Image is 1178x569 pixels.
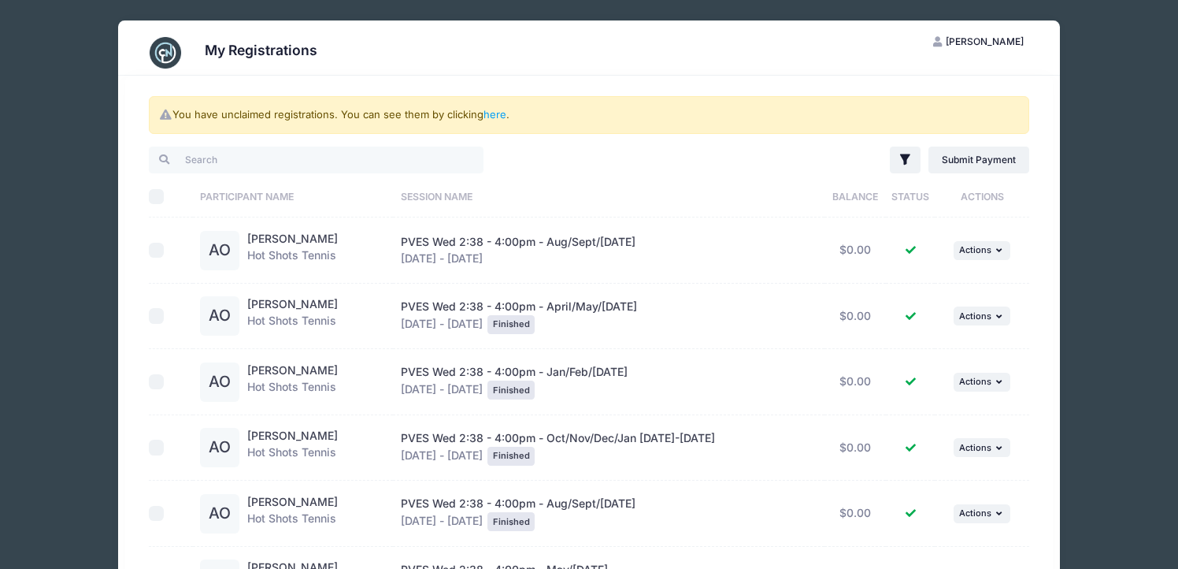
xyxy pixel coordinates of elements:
[959,508,991,519] span: Actions
[247,429,338,442] a: [PERSON_NAME]
[487,447,535,466] div: Finished
[946,35,1024,47] span: [PERSON_NAME]
[247,296,338,336] div: Hot Shots Tennis
[200,296,239,336] div: AO
[401,430,817,466] div: [DATE] - [DATE]
[954,504,1010,523] button: Actions
[200,428,239,467] div: AO
[401,234,817,267] div: [DATE] - [DATE]
[954,241,1010,260] button: Actions
[886,176,935,218] th: Status: activate to sort column ascending
[247,495,338,508] a: [PERSON_NAME]
[247,231,338,270] div: Hot Shots Tennis
[487,512,535,531] div: Finished
[935,176,1029,218] th: Actions: activate to sort column ascending
[200,244,239,258] a: AO
[205,42,317,58] h3: My Registrations
[200,363,239,402] div: AO
[487,315,535,334] div: Finished
[487,381,535,400] div: Finished
[401,496,817,531] div: [DATE] - [DATE]
[928,147,1030,173] a: Submit Payment
[401,299,637,313] span: PVES Wed 2:38 - 4:00pm - April/May/[DATE]
[200,231,239,270] div: AO
[247,232,338,245] a: [PERSON_NAME]
[824,218,886,284] td: $0.00
[401,364,817,400] div: [DATE] - [DATE]
[247,428,338,467] div: Hot Shots Tennis
[959,376,991,387] span: Actions
[959,311,991,322] span: Actions
[824,415,886,482] td: $0.00
[959,442,991,453] span: Actions
[200,376,239,389] a: AO
[954,438,1010,457] button: Actions
[247,494,338,534] div: Hot Shots Tennis
[247,363,338,377] a: [PERSON_NAME]
[149,96,1030,134] div: You have unclaimed registrations. You can see them by clicking .
[193,176,393,218] th: Participant Name: activate to sort column ascending
[824,284,886,350] td: $0.00
[150,37,181,69] img: CampNetwork
[149,176,193,218] th: Select All
[200,441,239,455] a: AO
[200,310,239,323] a: AO
[954,307,1010,325] button: Actions
[824,349,886,415] td: $0.00
[401,365,628,378] span: PVES Wed 2:38 - 4:00pm - Jan/Feb/[DATE]
[401,299,817,334] div: [DATE] - [DATE]
[200,508,239,521] a: AO
[954,373,1010,392] button: Actions
[824,481,886,547] td: $0.00
[483,108,506,121] a: here
[149,147,483,173] input: Search
[824,176,886,218] th: Balance: activate to sort column ascending
[919,28,1037,55] button: [PERSON_NAME]
[247,297,338,311] a: [PERSON_NAME]
[393,176,824,218] th: Session Name: activate to sort column ascending
[247,363,338,402] div: Hot Shots Tennis
[401,235,635,248] span: PVES Wed 2:38 - 4:00pm - Aug/Sept/[DATE]
[959,244,991,255] span: Actions
[200,494,239,534] div: AO
[401,431,715,444] span: PVES Wed 2:38 - 4:00pm - Oct/Nov/Dec/Jan [DATE]-[DATE]
[401,496,635,510] span: PVES Wed 2:38 - 4:00pm - Aug/Sept/[DATE]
